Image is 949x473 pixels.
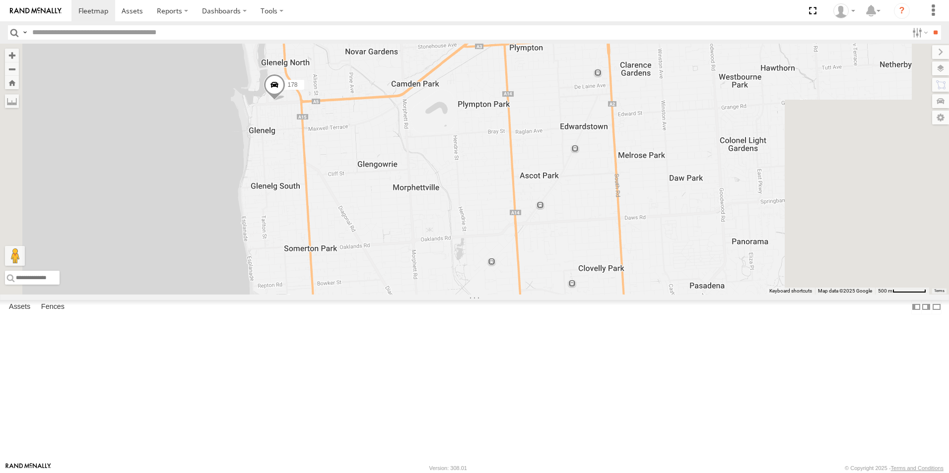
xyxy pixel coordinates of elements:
span: Map data ©2025 Google [818,288,872,294]
div: Kellie Roberts [830,3,859,18]
i: ? [894,3,910,19]
label: Dock Summary Table to the Left [911,300,921,314]
button: Keyboard shortcuts [769,288,812,295]
button: Zoom Home [5,76,19,89]
div: © Copyright 2025 - [845,465,944,471]
a: Visit our Website [5,463,51,473]
div: Version: 308.01 [429,465,467,471]
button: Zoom out [5,62,19,76]
button: Map Scale: 500 m per 64 pixels [875,288,929,295]
label: Measure [5,94,19,108]
button: Zoom in [5,49,19,62]
label: Assets [4,300,35,314]
label: Map Settings [932,111,949,124]
label: Search Filter Options [908,25,930,40]
label: Fences [36,300,69,314]
span: 178 [287,81,297,88]
img: rand-logo.svg [10,7,62,14]
button: Drag Pegman onto the map to open Street View [5,246,25,266]
a: Terms and Conditions [891,465,944,471]
a: Terms (opens in new tab) [934,289,945,293]
label: Dock Summary Table to the Right [921,300,931,314]
span: 500 m [878,288,892,294]
label: Search Query [21,25,29,40]
label: Hide Summary Table [932,300,942,314]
